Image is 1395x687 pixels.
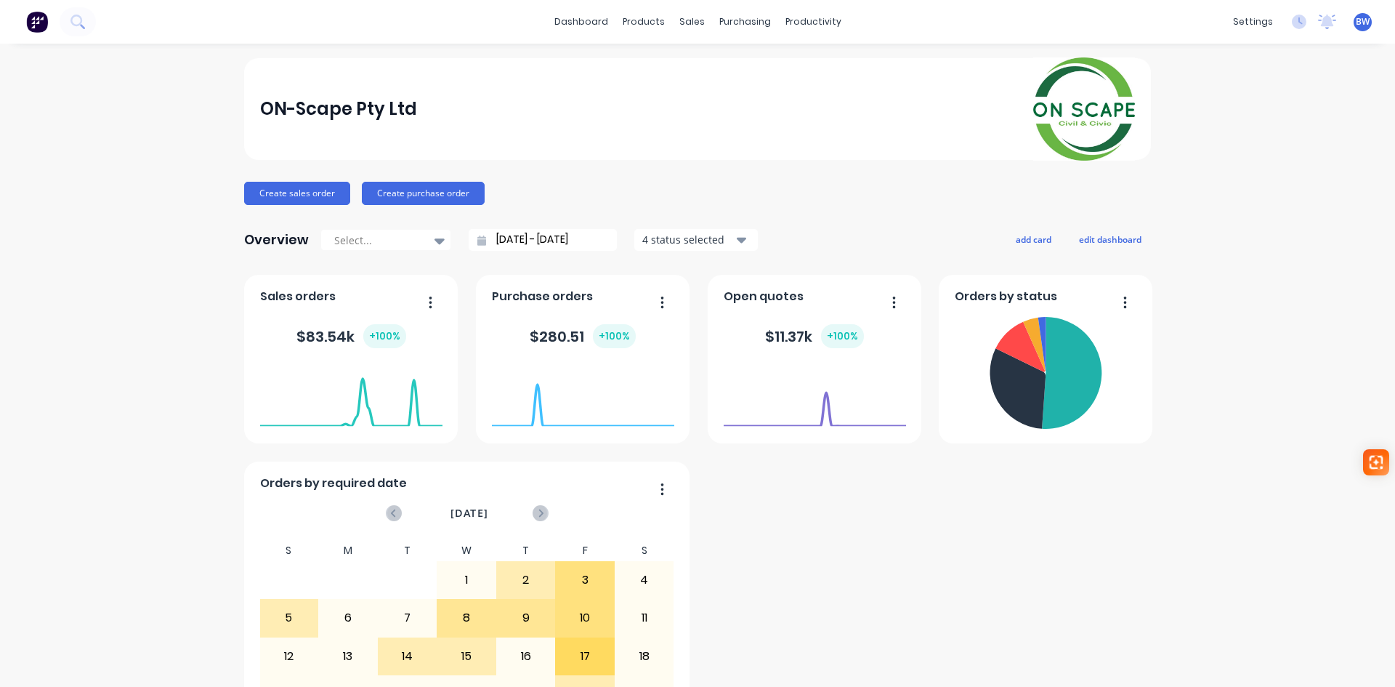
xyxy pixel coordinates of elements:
[379,600,437,636] div: 7
[555,540,615,561] div: F
[593,324,636,348] div: + 100 %
[1226,11,1280,33] div: settings
[378,540,437,561] div: T
[615,600,674,636] div: 11
[260,288,336,305] span: Sales orders
[672,11,712,33] div: sales
[1356,15,1370,28] span: BW
[556,638,614,675] div: 17
[556,562,614,598] div: 3
[318,540,378,561] div: M
[778,11,849,33] div: productivity
[615,540,674,561] div: S
[363,324,406,348] div: + 100 %
[319,638,377,675] div: 13
[642,232,734,247] div: 4 status selected
[1033,57,1135,161] img: ON-Scape Pty Ltd
[319,600,377,636] div: 6
[615,638,674,675] div: 18
[244,225,309,254] div: Overview
[497,600,555,636] div: 9
[497,638,555,675] div: 16
[1006,230,1061,249] button: add card
[437,600,496,636] div: 8
[530,324,636,348] div: $ 280.51
[615,11,672,33] div: products
[821,324,864,348] div: + 100 %
[260,638,318,675] div: 12
[26,11,48,33] img: Factory
[496,540,556,561] div: T
[244,182,350,205] button: Create sales order
[437,540,496,561] div: W
[260,600,318,636] div: 5
[556,600,614,636] div: 10
[362,182,485,205] button: Create purchase order
[547,11,615,33] a: dashboard
[260,95,417,124] div: ON-Scape Pty Ltd
[492,288,593,305] span: Purchase orders
[437,638,496,675] div: 15
[712,11,778,33] div: purchasing
[437,562,496,598] div: 1
[379,638,437,675] div: 14
[450,505,488,521] span: [DATE]
[955,288,1057,305] span: Orders by status
[1069,230,1151,249] button: edit dashboard
[615,562,674,598] div: 4
[634,229,758,251] button: 4 status selected
[765,324,864,348] div: $ 11.37k
[259,540,319,561] div: S
[497,562,555,598] div: 2
[296,324,406,348] div: $ 83.54k
[724,288,804,305] span: Open quotes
